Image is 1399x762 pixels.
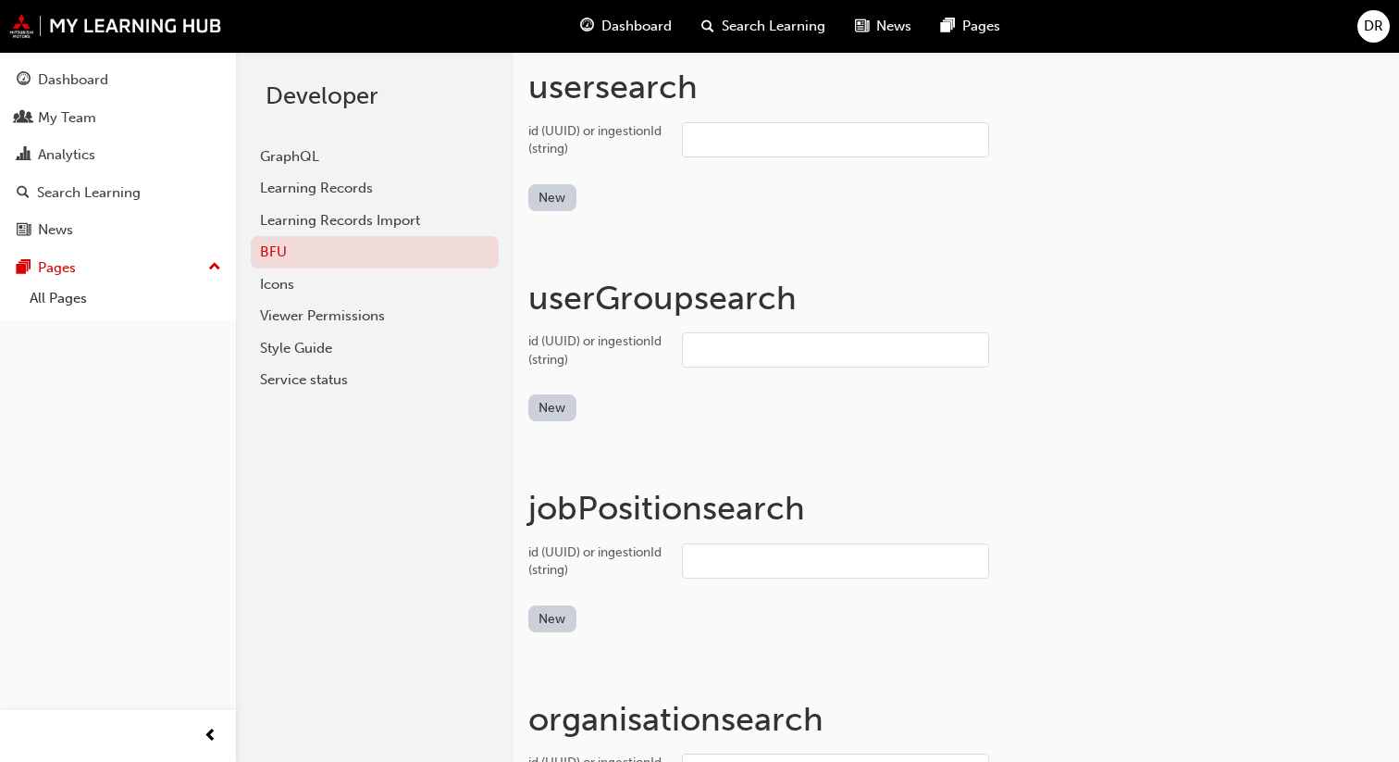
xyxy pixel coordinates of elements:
button: Pages [7,251,229,285]
span: Dashboard [601,16,672,37]
div: My Team [38,107,96,129]
span: pages-icon [17,260,31,277]
span: up-icon [208,256,221,280]
span: Search Learning [722,16,825,37]
a: news-iconNews [840,7,926,45]
a: Learning Records Import [251,205,499,237]
input: id (UUID) or ingestionId (string) [682,543,989,579]
a: News [7,213,229,247]
div: Service status [260,369,489,391]
span: people-icon [17,110,31,127]
span: DR [1364,16,1383,37]
div: GraphQL [260,146,489,168]
div: Pages [38,257,76,279]
div: Analytics [38,144,95,166]
div: Search Learning [37,182,141,204]
div: id (UUID) or ingestionId (string) [528,332,667,369]
span: guage-icon [17,72,31,89]
a: Viewer Permissions [251,300,499,332]
input: id (UUID) or ingestionId (string) [682,122,989,157]
button: New [528,606,576,632]
h1: user search [528,67,1384,107]
span: News [876,16,911,37]
button: DashboardMy TeamAnalyticsSearch LearningNews [7,59,229,251]
span: search-icon [701,15,714,38]
div: id (UUID) or ingestionId (string) [528,122,667,158]
div: Learning Records [260,178,489,199]
div: Viewer Permissions [260,306,489,327]
input: id (UUID) or ingestionId (string) [682,332,989,368]
div: Style Guide [260,338,489,359]
a: Analytics [7,138,229,172]
button: New [528,184,576,211]
span: pages-icon [941,15,955,38]
a: Dashboard [7,63,229,97]
a: Icons [251,269,499,301]
h2: Developer [266,81,484,111]
div: Learning Records Import [260,210,489,231]
a: Service status [251,364,499,396]
span: news-icon [855,15,869,38]
img: mmal [9,14,222,38]
h1: userGroup search [528,278,1384,319]
div: id (UUID) or ingestionId (string) [528,543,667,580]
button: DR [1357,10,1390,43]
a: Learning Records [251,172,499,205]
a: Style Guide [251,332,499,365]
div: Icons [260,274,489,295]
h1: organisation search [528,699,1384,740]
a: guage-iconDashboard [565,7,687,45]
span: news-icon [17,222,31,239]
span: search-icon [17,185,30,202]
a: My Team [7,101,229,135]
div: News [38,219,73,241]
span: Pages [962,16,1000,37]
a: Search Learning [7,176,229,210]
a: All Pages [22,284,229,313]
span: chart-icon [17,147,31,164]
h1: jobPosition search [528,488,1384,529]
div: Dashboard [38,69,108,91]
a: GraphQL [251,141,499,173]
button: New [528,394,576,421]
span: prev-icon [204,725,217,748]
a: BFU [251,236,499,269]
span: guage-icon [580,15,594,38]
a: pages-iconPages [926,7,1015,45]
a: search-iconSearch Learning [687,7,840,45]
